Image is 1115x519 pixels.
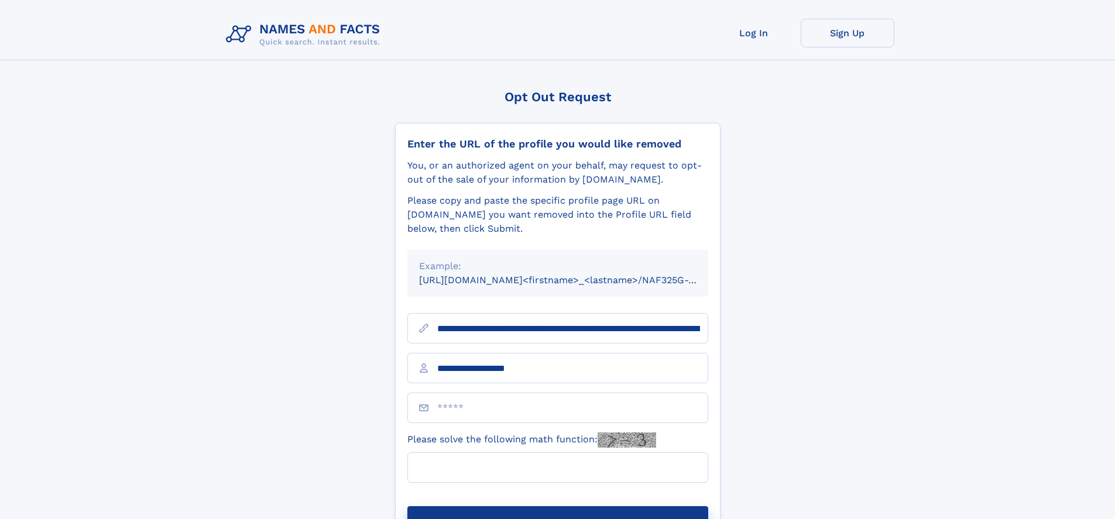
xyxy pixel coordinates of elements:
[221,19,390,50] img: Logo Names and Facts
[419,274,730,286] small: [URL][DOMAIN_NAME]<firstname>_<lastname>/NAF325G-xxxxxxxx
[801,19,894,47] a: Sign Up
[395,90,721,104] div: Opt Out Request
[419,259,697,273] div: Example:
[407,432,656,448] label: Please solve the following math function:
[407,194,708,236] div: Please copy and paste the specific profile page URL on [DOMAIN_NAME] you want removed into the Pr...
[707,19,801,47] a: Log In
[407,138,708,150] div: Enter the URL of the profile you would like removed
[407,159,708,187] div: You, or an authorized agent on your behalf, may request to opt-out of the sale of your informatio...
